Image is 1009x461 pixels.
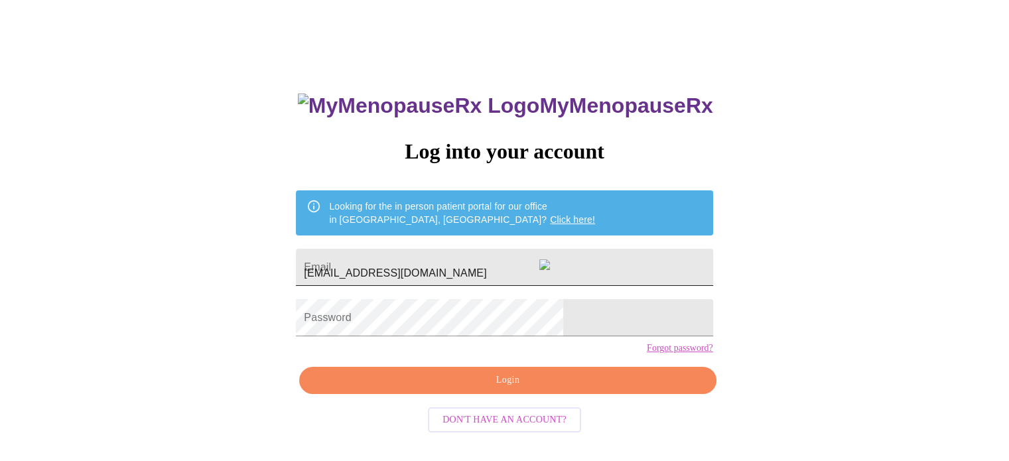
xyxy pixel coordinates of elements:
[550,214,595,225] a: Click here!
[539,259,550,275] img: productIconColored.f2433d9a.svg
[647,343,713,354] a: Forgot password?
[428,407,581,433] button: Don't have an account?
[299,367,716,394] button: Login
[442,412,567,428] span: Don't have an account?
[314,372,701,389] span: Login
[296,139,712,164] h3: Log into your account
[298,94,539,118] img: MyMenopauseRx Logo
[425,413,584,424] a: Don't have an account?
[329,194,595,231] div: Looking for the in person patient portal for our office in [GEOGRAPHIC_DATA], [GEOGRAPHIC_DATA]?
[298,94,713,118] h3: MyMenopauseRx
